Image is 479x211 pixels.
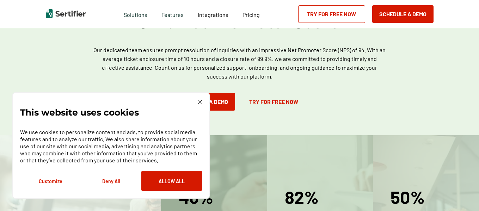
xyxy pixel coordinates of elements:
[198,10,228,18] a: Integrations
[242,11,260,18] span: Pricing
[92,45,388,81] p: Our dedicated team ensures prompt resolution of inquiries with an impressive Net Promoter Score (...
[20,129,202,164] p: We use cookies to personalize content and ads, to provide social media features and to analyze ou...
[161,10,184,18] span: Features
[444,177,479,211] iframe: Chat Widget
[242,93,305,111] a: Try for Free Now
[141,171,202,191] button: Allow All
[81,171,141,191] button: Deny All
[198,11,228,18] span: Integrations
[242,10,260,18] a: Pricing
[46,9,86,18] img: Sertifier | Digital Credentialing Platform
[20,109,139,116] p: This website uses cookies
[124,10,147,18] span: Solutions
[20,171,81,191] button: Customize
[298,5,365,23] a: Try for Free Now
[198,100,202,104] img: Cookie Popup Close
[372,5,434,23] button: Schedule a Demo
